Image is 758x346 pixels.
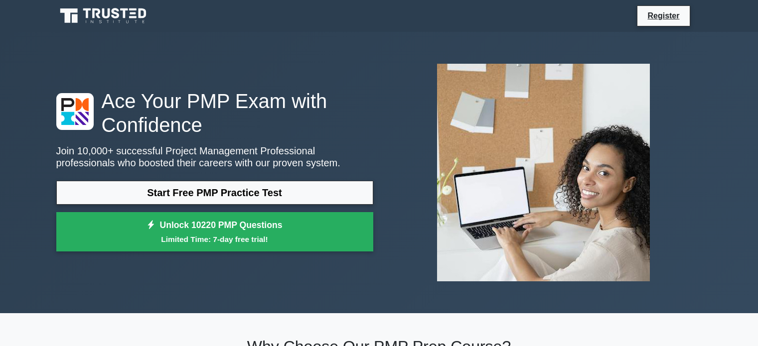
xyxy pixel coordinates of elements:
[56,89,373,137] h1: Ace Your PMP Exam with Confidence
[56,212,373,252] a: Unlock 10220 PMP QuestionsLimited Time: 7-day free trial!
[56,145,373,169] p: Join 10,000+ successful Project Management Professional professionals who boosted their careers w...
[56,181,373,205] a: Start Free PMP Practice Test
[69,233,361,245] small: Limited Time: 7-day free trial!
[641,9,685,22] a: Register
